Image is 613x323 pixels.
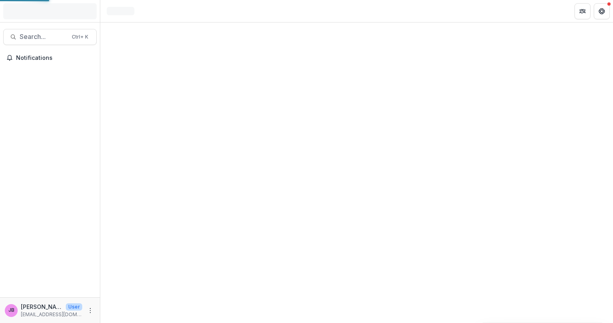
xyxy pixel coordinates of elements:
span: Notifications [16,55,93,61]
p: [EMAIL_ADDRESS][DOMAIN_NAME] [21,311,82,318]
nav: breadcrumb [104,5,138,17]
button: Notifications [3,51,97,64]
p: User [66,303,82,311]
button: Partners [574,3,591,19]
button: More [85,306,95,315]
button: Search... [3,29,97,45]
p: [PERSON_NAME] [21,303,63,311]
button: Get Help [594,3,610,19]
span: Search... [20,33,67,41]
div: Jessie Besancenez [8,308,14,313]
div: Ctrl + K [70,33,90,41]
